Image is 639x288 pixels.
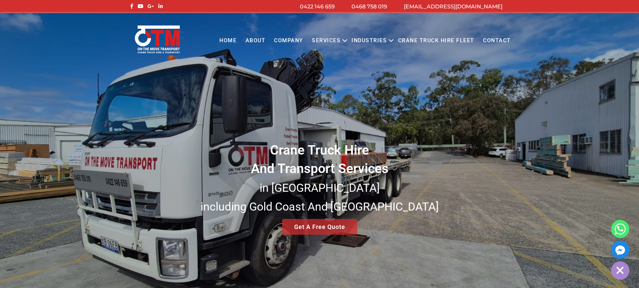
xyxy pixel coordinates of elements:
[611,220,629,238] a: Whatsapp
[404,3,502,10] a: [EMAIL_ADDRESS][DOMAIN_NAME]
[300,3,335,10] a: 0422 146 659
[308,32,345,50] a: Services
[201,181,439,213] small: in [GEOGRAPHIC_DATA] including Gold Coast And [GEOGRAPHIC_DATA]
[241,32,270,50] a: About
[270,32,308,50] a: COMPANY
[479,32,515,50] a: Contact
[282,219,357,235] a: Get A Free Quote
[215,32,241,50] a: Home
[347,32,391,50] a: Industries
[393,32,478,50] a: Crane Truck Hire Fleet
[352,3,387,10] a: 0468 758 019
[611,241,629,259] a: Facebook_Messenger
